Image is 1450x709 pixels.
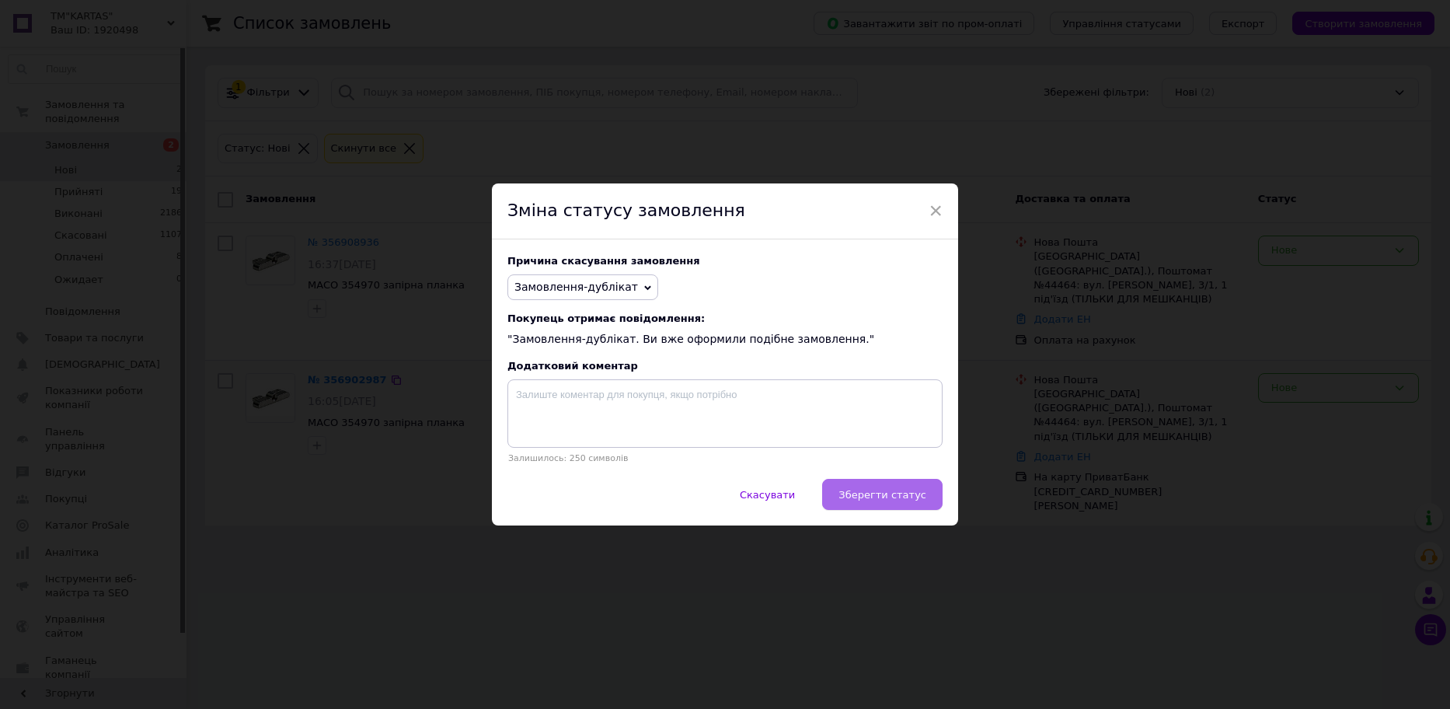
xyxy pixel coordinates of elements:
[507,453,943,463] p: Залишилось: 250 символів
[723,479,811,510] button: Скасувати
[514,281,638,293] span: Замовлення-дублікат
[507,313,943,348] div: "Замовлення-дублікат. Ви вже оформили подібне замовлення."
[507,313,943,324] span: Покупець отримає повідомлення:
[929,197,943,224] span: ×
[492,183,958,239] div: Зміна статусу замовлення
[507,360,943,372] div: Додатковий коментар
[740,489,795,501] span: Скасувати
[838,489,926,501] span: Зберегти статус
[822,479,943,510] button: Зберегти статус
[507,255,943,267] div: Причина скасування замовлення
